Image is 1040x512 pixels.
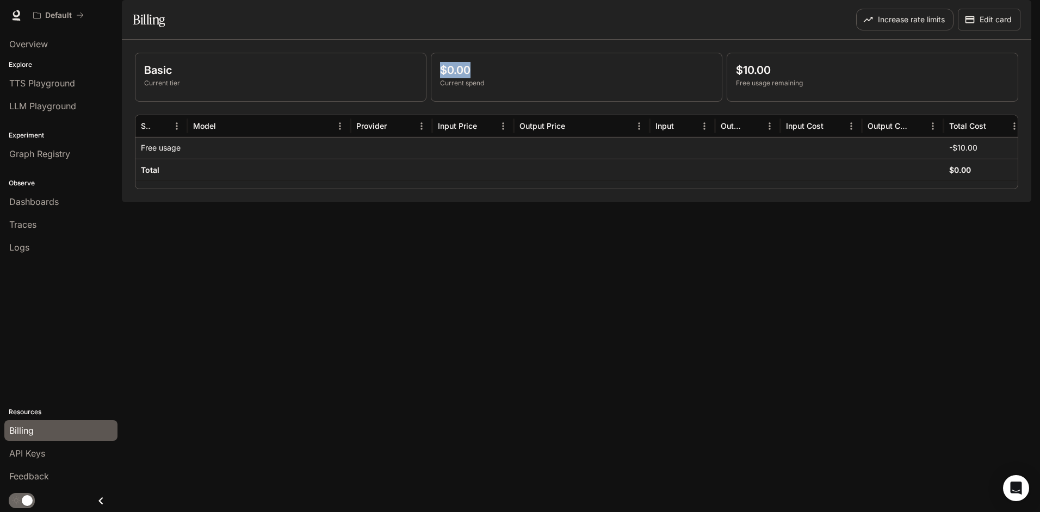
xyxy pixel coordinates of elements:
h1: Billing [133,9,165,30]
button: Menu [631,118,647,134]
div: Input Cost [786,121,824,130]
div: Input [655,121,674,130]
div: Open Intercom Messenger [1003,475,1029,501]
button: Edit card [958,9,1020,30]
button: Menu [762,118,778,134]
h6: $0.00 [949,165,971,176]
button: Sort [825,118,841,134]
div: Output Cost [868,121,907,130]
button: Sort [745,118,762,134]
button: Sort [388,118,404,134]
div: Provider [356,121,387,130]
button: Menu [413,118,430,134]
p: Free usage remaining [736,78,1009,88]
button: Sort [152,118,169,134]
button: Menu [332,118,348,134]
button: Sort [478,118,494,134]
button: Menu [495,118,511,134]
h6: Total [141,165,159,176]
p: $0.00 [440,62,713,78]
p: -$10.00 [949,142,977,153]
p: Current spend [440,78,713,88]
button: Menu [696,118,713,134]
div: Input Price [438,121,477,130]
button: Menu [169,118,185,134]
button: All workspaces [28,4,89,26]
button: Sort [566,118,583,134]
p: Current tier [144,78,417,88]
div: Output [721,121,744,130]
button: Menu [925,118,941,134]
button: Sort [987,118,1004,134]
div: Model [193,121,216,130]
p: Free usage [141,142,181,153]
button: Sort [908,118,925,134]
button: Sort [217,118,233,134]
div: Service [141,121,151,130]
button: Increase rate limits [856,9,954,30]
div: Total Cost [949,121,986,130]
div: Output Price [519,121,565,130]
p: Default [45,11,72,20]
button: Menu [843,118,859,134]
p: $10.00 [736,62,1009,78]
p: Basic [144,62,417,78]
button: Menu [1006,118,1023,134]
button: Sort [675,118,691,134]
